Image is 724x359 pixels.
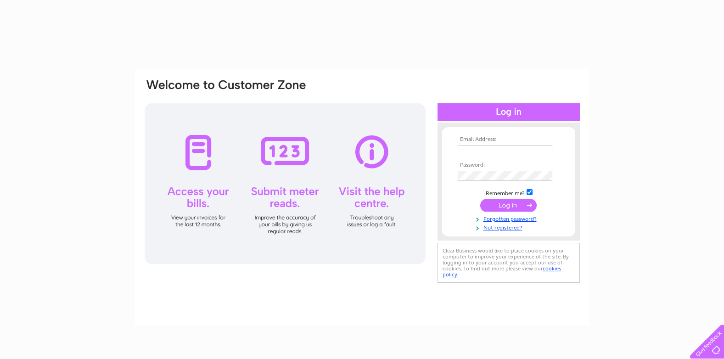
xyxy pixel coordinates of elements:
td: Remember me? [455,188,562,197]
input: Submit [480,199,537,212]
a: cookies policy [443,265,561,278]
a: Not registered? [458,223,562,231]
div: Clear Business would like to place cookies on your computer to improve your experience of the sit... [438,243,580,283]
th: Email Address: [455,136,562,143]
a: Forgotten password? [458,214,562,223]
th: Password: [455,162,562,168]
